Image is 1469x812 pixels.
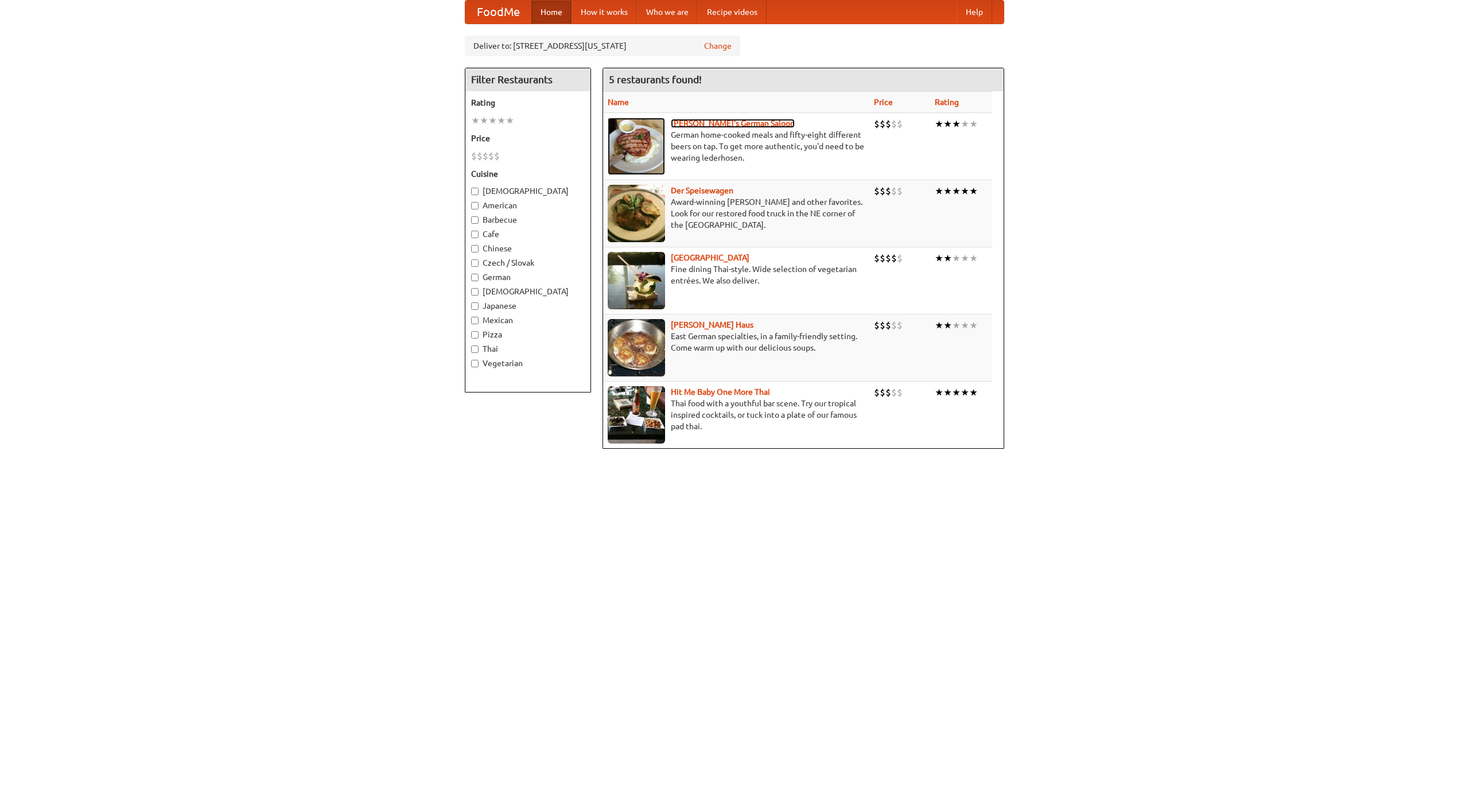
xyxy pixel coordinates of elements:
li: $ [885,252,891,265]
li: ★ [935,319,943,332]
li: $ [880,319,885,332]
label: [DEMOGRAPHIC_DATA] [471,185,585,197]
p: Award-winning [PERSON_NAME] and other favorites. Look for our restored food truck in the NE corne... [608,196,865,231]
a: [GEOGRAPHIC_DATA] [671,253,749,262]
a: How it works [572,1,637,24]
input: Cafe [471,231,479,238]
li: $ [885,319,891,332]
li: ★ [506,114,514,127]
a: Who we are [637,1,698,24]
p: East German specialties, in a family-friendly setting. Come warm up with our delicious soups. [608,331,865,353]
li: $ [891,386,897,399]
input: Mexican [471,317,479,324]
a: Der Speisewagen [671,186,733,195]
h4: Filter Restaurants [465,68,590,91]
li: $ [874,118,880,130]
input: [DEMOGRAPHIC_DATA] [471,288,479,296]
li: ★ [943,252,952,265]
li: $ [885,185,891,197]
label: Pizza [471,329,585,340]
img: kohlhaus.jpg [608,319,665,376]
li: $ [891,118,897,130]
input: Barbecue [471,216,479,224]
li: $ [477,150,483,162]
p: German home-cooked meals and fifty-eight different beers on tap. To get more authentic, you'd nee... [608,129,865,164]
label: Mexican [471,314,585,326]
label: Chinese [471,243,585,254]
li: ★ [935,118,943,130]
li: $ [483,150,488,162]
li: ★ [969,252,978,265]
li: $ [488,150,494,162]
li: ★ [952,252,961,265]
img: babythai.jpg [608,386,665,444]
li: $ [897,386,903,399]
a: Home [531,1,572,24]
li: $ [891,319,897,332]
input: Japanese [471,302,479,310]
li: $ [874,319,880,332]
label: [DEMOGRAPHIC_DATA] [471,286,585,297]
li: $ [494,150,500,162]
li: $ [885,386,891,399]
a: Price [874,98,893,107]
a: [PERSON_NAME]'s German Saloon [671,119,795,128]
li: ★ [969,319,978,332]
li: $ [897,185,903,197]
li: ★ [969,185,978,197]
li: $ [874,185,880,197]
p: Thai food with a youthful bar scene. Try our tropical inspired cocktails, or tuck into a plate of... [608,398,865,432]
li: $ [880,118,885,130]
li: ★ [952,319,961,332]
div: Deliver to: [STREET_ADDRESS][US_STATE] [465,36,740,56]
li: $ [471,150,477,162]
a: Name [608,98,629,107]
a: Rating [935,98,959,107]
li: ★ [952,185,961,197]
li: ★ [961,386,969,399]
li: ★ [961,118,969,130]
li: ★ [943,118,952,130]
label: Cafe [471,228,585,240]
li: ★ [952,386,961,399]
input: German [471,274,479,281]
li: ★ [943,185,952,197]
img: satay.jpg [608,252,665,309]
input: Pizza [471,331,479,339]
a: Help [957,1,992,24]
li: $ [897,319,903,332]
input: Chinese [471,245,479,252]
ng-pluralize: 5 restaurants found! [609,74,702,85]
label: German [471,271,585,283]
li: $ [891,252,897,265]
a: Hit Me Baby One More Thai [671,387,770,397]
li: ★ [961,185,969,197]
h5: Cuisine [471,168,585,180]
li: $ [874,386,880,399]
li: $ [885,118,891,130]
li: $ [880,185,885,197]
li: ★ [488,114,497,127]
li: ★ [943,386,952,399]
input: American [471,202,479,209]
h5: Rating [471,97,585,108]
li: ★ [969,386,978,399]
li: ★ [961,319,969,332]
li: ★ [480,114,488,127]
a: [PERSON_NAME] Haus [671,320,753,329]
label: Vegetarian [471,358,585,369]
li: ★ [935,386,943,399]
li: ★ [471,114,480,127]
label: Czech / Slovak [471,257,585,269]
li: ★ [969,118,978,130]
li: ★ [935,185,943,197]
img: speisewagen.jpg [608,185,665,242]
a: Recipe videos [698,1,767,24]
input: [DEMOGRAPHIC_DATA] [471,188,479,195]
li: $ [897,118,903,130]
a: Change [704,40,732,52]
